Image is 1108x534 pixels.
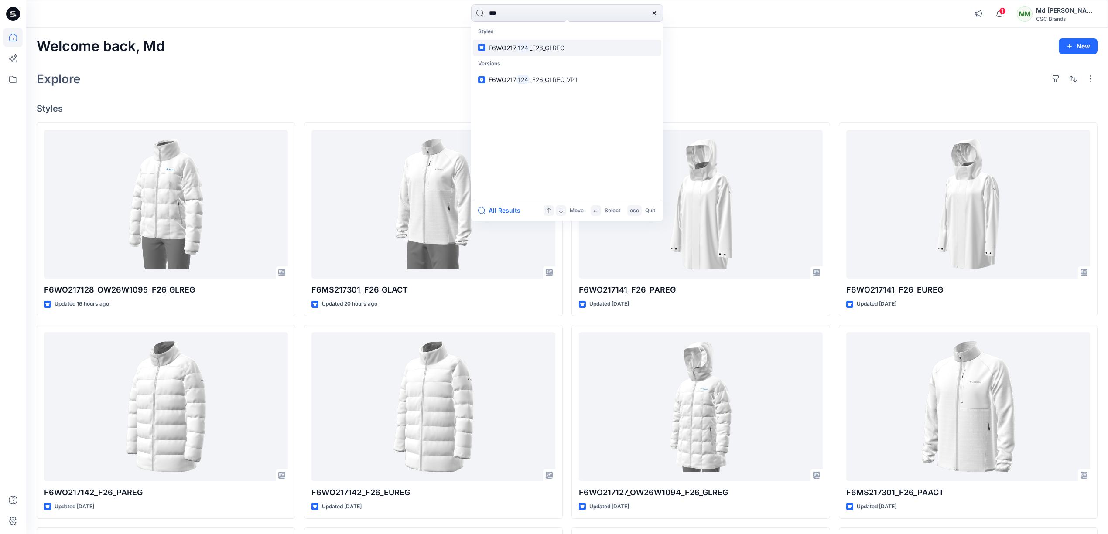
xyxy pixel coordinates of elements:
[44,284,288,296] p: F6WO217128_OW26W1095_F26_GLREG
[589,299,629,309] p: Updated [DATE]
[37,103,1098,114] h4: Styles
[311,486,555,499] p: F6WO217142_F26_EUREG
[44,332,288,481] a: F6WO217142_F26_PAREG
[579,284,823,296] p: F6WO217141_F26_PAREG
[44,130,288,279] a: F6WO217128_OW26W1095_F26_GLREG
[579,130,823,279] a: F6WO217141_F26_PAREG
[846,284,1090,296] p: F6WO217141_F26_EUREG
[570,206,584,215] p: Move
[630,206,639,215] p: esc
[473,24,661,40] p: Styles
[999,7,1006,14] span: 1
[55,502,94,511] p: Updated [DATE]
[1036,5,1097,16] div: Md [PERSON_NAME]
[322,502,362,511] p: Updated [DATE]
[489,44,516,51] span: F6WO217
[605,206,620,215] p: Select
[857,299,896,309] p: Updated [DATE]
[37,38,165,54] h2: Welcome back, Md
[489,76,516,83] span: F6WO217
[478,205,526,216] button: All Results
[589,502,629,511] p: Updated [DATE]
[579,332,823,481] a: F6WO217127_OW26W1094_F26_GLREG
[44,486,288,499] p: F6WO217142_F26_PAREG
[311,284,555,296] p: F6MS217301_F26_GLACT
[473,56,661,72] p: Versions
[857,502,896,511] p: Updated [DATE]
[530,44,564,51] span: _F26_GLREG
[311,130,555,279] a: F6MS217301_F26_GLACT
[530,76,578,83] span: _F26_GLREG_VP1
[55,299,109,309] p: Updated 16 hours ago
[473,71,661,88] a: F6WO217124_F26_GLREG_VP1
[645,206,655,215] p: Quit
[846,332,1090,481] a: F6MS217301_F26_PAACT
[37,72,81,86] h2: Explore
[1036,16,1097,22] div: CSC Brands
[846,486,1090,499] p: F6MS217301_F26_PAACT
[1017,6,1033,22] div: MM
[516,43,530,53] mark: 124
[579,486,823,499] p: F6WO217127_OW26W1094_F26_GLREG
[846,130,1090,279] a: F6WO217141_F26_EUREG
[1059,38,1098,54] button: New
[473,40,661,56] a: F6WO217124_F26_GLREG
[516,75,530,85] mark: 124
[322,299,377,309] p: Updated 20 hours ago
[311,332,555,481] a: F6WO217142_F26_EUREG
